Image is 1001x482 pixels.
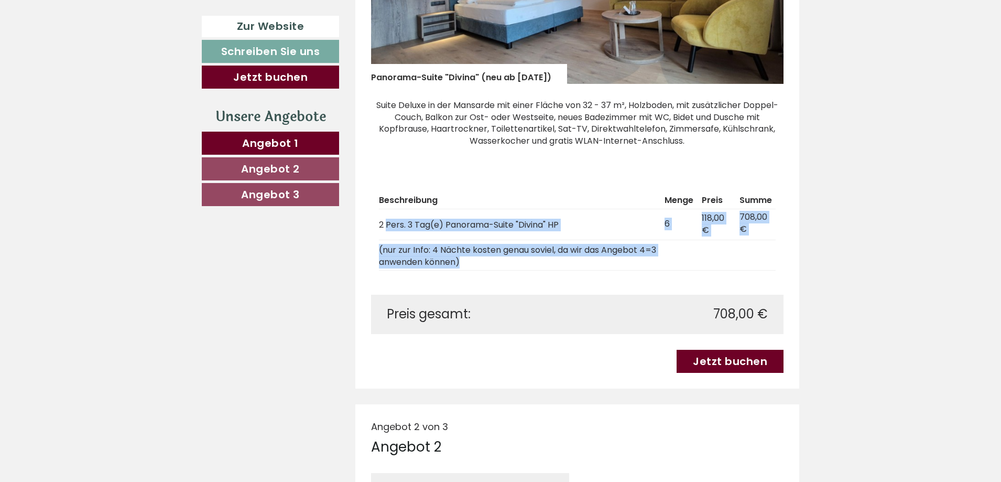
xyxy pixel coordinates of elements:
div: Unsere Angebote [202,107,339,126]
span: 118,00 € [702,212,724,236]
span: 708,00 € [713,305,768,323]
td: (nur zur Info: 4 Nächte kosten genau soviel, da wir das Angebot 4=3 anwenden können) [379,240,661,271]
a: Jetzt buchen [202,66,339,89]
small: 14:00 [16,51,182,58]
div: Angebot 2 [371,437,441,457]
div: [DATE] [186,8,227,26]
th: Summe [735,192,776,209]
div: Panorama-Suite "Divina" (neu ab [DATE]) [371,64,567,84]
th: Beschreibung [379,192,661,209]
span: Angebot 2 von 3 [371,420,448,433]
a: Jetzt buchen [677,350,784,373]
td: 2 Pers. 3 Tag(e) Panorama-Suite "Divina" HP [379,209,661,240]
p: Suite Deluxe in der Mansarde mit einer Fläche von 32 - 37 m², Holzboden, mit zusätzlicher Doppel-... [371,100,784,147]
th: Menge [660,192,698,209]
a: Schreiben Sie uns [202,40,339,63]
td: 708,00 € [735,209,776,240]
a: Zur Website [202,16,339,37]
div: Preis gesamt: [379,305,578,323]
span: Angebot 1 [242,136,299,151]
th: Preis [698,192,735,209]
span: Angebot 2 [241,162,300,176]
div: Hotel Goldene Rose [16,30,182,39]
span: Angebot 3 [241,187,300,202]
td: 6 [660,209,698,240]
div: Guten Tag, wie können wir Ihnen helfen? [8,28,187,60]
button: Senden [338,272,413,295]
